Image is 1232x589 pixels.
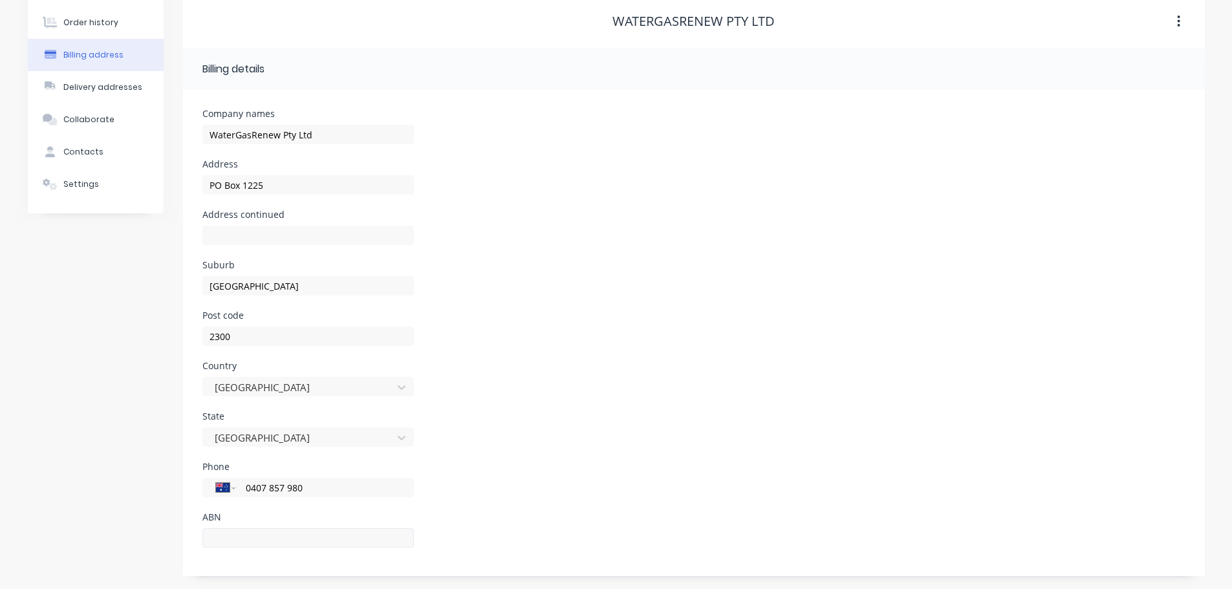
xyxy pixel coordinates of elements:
[202,361,414,370] div: Country
[28,136,164,168] button: Contacts
[28,39,164,71] button: Billing address
[612,14,775,29] div: WaterGasRenew Pty Ltd
[28,6,164,39] button: Order history
[202,261,414,270] div: Suburb
[28,71,164,103] button: Delivery addresses
[202,61,265,77] div: Billing details
[63,178,99,190] div: Settings
[28,168,164,200] button: Settings
[202,462,414,471] div: Phone
[28,103,164,136] button: Collaborate
[63,146,103,158] div: Contacts
[202,109,414,118] div: Company names
[63,17,118,28] div: Order history
[63,81,142,93] div: Delivery addresses
[202,412,414,421] div: State
[202,311,414,320] div: Post code
[202,513,414,522] div: ABN
[63,114,114,125] div: Collaborate
[63,49,124,61] div: Billing address
[202,210,414,219] div: Address continued
[202,160,414,169] div: Address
